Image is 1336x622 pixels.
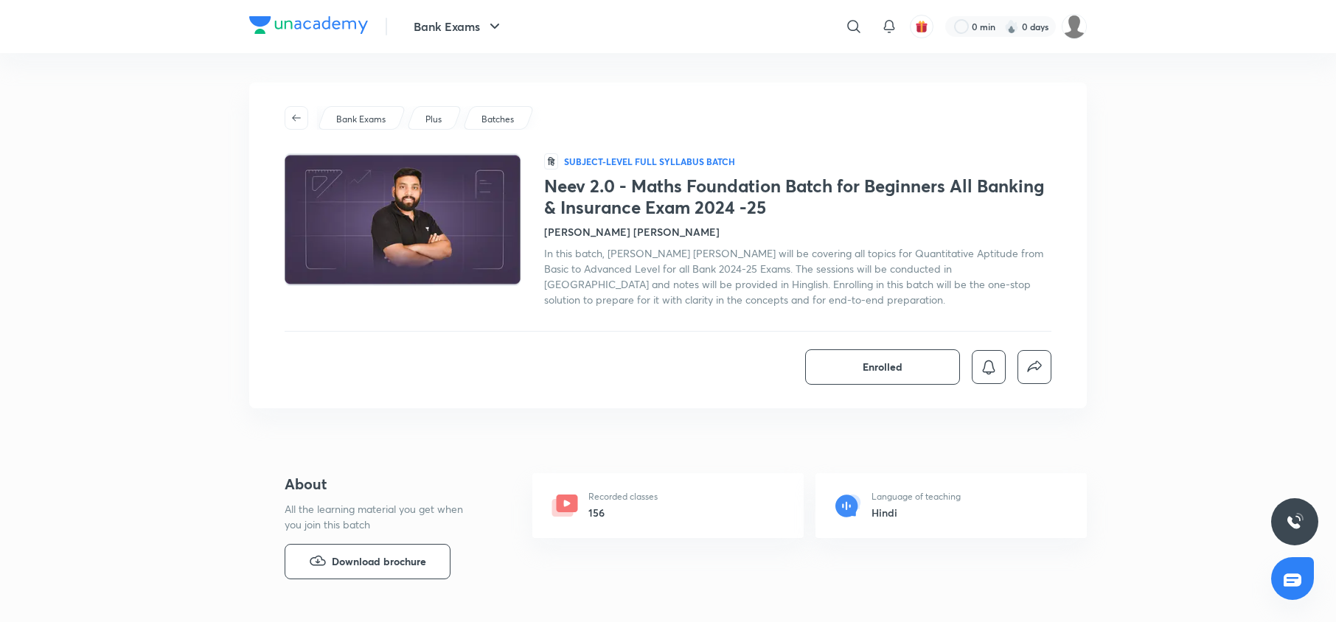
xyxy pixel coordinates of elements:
a: Bank Exams [334,113,389,126]
span: Download brochure [332,553,426,570]
p: Subject-level full syllabus Batch [564,155,735,167]
h4: [PERSON_NAME] [PERSON_NAME] [544,224,720,240]
h6: 156 [588,505,658,520]
button: avatar [910,15,933,38]
img: avatar [915,20,928,33]
button: Download brochure [285,544,450,579]
span: हि [544,153,558,170]
p: Recorded classes [588,490,658,503]
img: ttu [1286,513,1304,531]
img: Company Logo [249,16,368,34]
h4: About [285,473,485,495]
p: Bank Exams [336,113,386,126]
h6: Hindi [871,505,961,520]
p: Batches [481,113,514,126]
p: All the learning material you get when you join this batch [285,501,475,532]
span: In this batch, [PERSON_NAME] [PERSON_NAME] will be covering all topics for Quantitative Aptitude ... [544,246,1043,307]
span: Enrolled [863,360,902,374]
a: Plus [423,113,445,126]
button: Enrolled [805,349,960,385]
p: Language of teaching [871,490,961,503]
p: Plus [425,113,442,126]
img: streak [1004,19,1019,34]
h1: Neev 2.0 - Maths Foundation Batch for Beginners All Banking & Insurance Exam 2024 -25 [544,175,1051,218]
img: rohit [1062,14,1087,39]
button: Bank Exams [405,12,512,41]
img: Thumbnail [282,152,523,287]
a: Company Logo [249,16,368,38]
a: Batches [479,113,517,126]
